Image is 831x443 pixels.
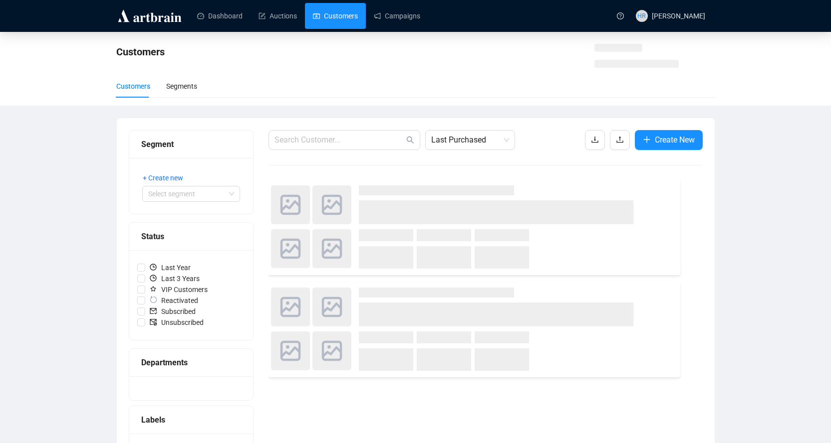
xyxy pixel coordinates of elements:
span: VIP Customers [145,284,212,295]
span: + Create new [143,172,183,183]
a: Auctions [259,3,297,29]
img: photo.svg [312,288,351,326]
span: Customers [116,46,165,58]
input: Search Customer... [275,134,404,146]
img: logo [116,8,183,24]
a: Dashboard [197,3,243,29]
span: Last 3 Years [145,273,204,284]
img: photo.svg [271,331,310,370]
span: Last Year [145,262,195,273]
button: Create New [635,130,703,150]
span: [PERSON_NAME] [652,12,705,20]
span: Last Purchased [431,131,509,149]
div: Labels [141,414,241,426]
span: Subscribed [145,306,200,317]
div: Segments [166,81,197,92]
span: plus [643,136,651,144]
span: Create New [655,134,695,146]
div: Status [141,230,241,243]
img: photo.svg [271,288,310,326]
span: HR [637,11,646,21]
span: upload [616,136,624,144]
img: photo.svg [312,185,351,224]
div: Segment [141,138,241,150]
span: Reactivated [145,295,202,306]
div: Customers [116,81,150,92]
div: Departments [141,356,241,369]
span: question-circle [617,12,624,19]
img: photo.svg [271,229,310,268]
img: photo.svg [312,331,351,370]
span: search [406,136,414,144]
span: Unsubscribed [145,317,208,328]
img: photo.svg [271,185,310,224]
span: download [591,136,599,144]
a: Customers [313,3,358,29]
a: Campaigns [374,3,420,29]
button: + Create new [142,170,191,186]
img: photo.svg [312,229,351,268]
